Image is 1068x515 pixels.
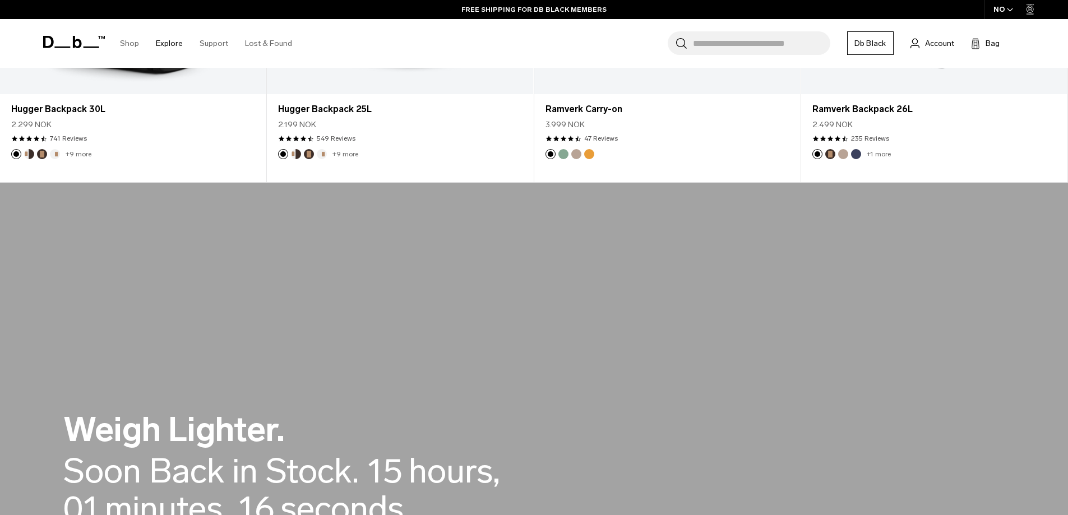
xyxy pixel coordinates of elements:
a: 741 reviews [50,133,87,143]
a: 549 reviews [317,133,355,143]
a: +9 more [332,150,358,158]
button: Cappuccino [24,149,34,159]
button: Parhelion Orange [584,149,594,159]
a: 235 reviews [851,133,889,143]
a: Ramverk Carry-on [545,103,789,116]
span: hours, [409,452,500,490]
a: Hugger Backpack 25L [278,103,521,116]
span: Account [925,38,954,49]
div: Soon Back in Stock. [63,452,359,490]
a: +9 more [66,150,91,158]
button: Black Out [278,149,288,159]
button: Black Out [812,149,822,159]
span: 2.299 NOK [11,119,52,131]
nav: Main Navigation [112,19,300,68]
button: Black Out [11,149,21,159]
button: Cappuccino [291,149,301,159]
a: Db Black [847,31,894,55]
button: Espresso [304,149,314,159]
h2: Weigh Lighter. [63,412,568,447]
a: Hugger Backpack 30L [11,103,255,116]
a: Lost & Found [245,24,292,63]
button: Espresso [825,149,835,159]
button: Fogbow Beige [838,149,848,159]
a: +1 more [867,150,891,158]
button: Black Out [545,149,556,159]
span: Bag [986,38,1000,49]
a: Explore [156,24,183,63]
button: Fogbow Beige [571,149,581,159]
span: 3.999 NOK [545,119,585,131]
a: 47 reviews [584,133,618,143]
button: Oatmilk [50,149,60,159]
button: Oatmilk [317,149,327,159]
a: FREE SHIPPING FOR DB BLACK MEMBERS [461,4,607,15]
span: 2.199 NOK [278,119,316,131]
span: 2.499 NOK [812,119,853,131]
a: Ramverk Backpack 26L [812,103,1056,116]
span: 15 [367,452,403,490]
a: Support [200,24,228,63]
button: Blue Hour [851,149,861,159]
a: Account [910,36,954,50]
a: Shop [120,24,139,63]
button: Green Ray [558,149,568,159]
button: Espresso [37,149,47,159]
button: Bag [971,36,1000,50]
